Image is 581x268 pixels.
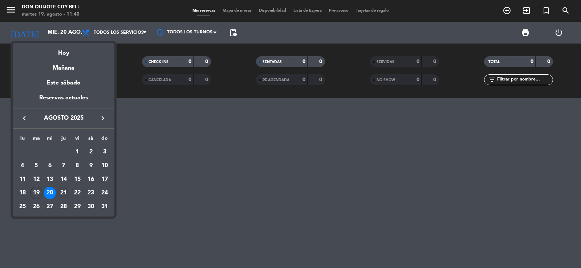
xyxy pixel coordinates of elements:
td: 13 de agosto de 2025 [43,173,57,186]
div: 23 [85,187,97,199]
td: AGO. [16,145,70,159]
td: 16 de agosto de 2025 [84,173,98,186]
td: 17 de agosto de 2025 [98,173,111,186]
button: keyboard_arrow_left [18,114,31,123]
div: 7 [57,160,70,172]
div: 6 [44,160,56,172]
td: 3 de agosto de 2025 [98,145,111,159]
td: 31 de agosto de 2025 [98,200,111,214]
td: 11 de agosto de 2025 [16,173,29,186]
div: 22 [71,187,84,199]
div: 13 [44,173,56,186]
div: 15 [71,173,84,186]
td: 21 de agosto de 2025 [57,186,70,200]
div: 31 [98,201,111,213]
div: 19 [30,187,42,199]
div: 25 [16,201,29,213]
i: keyboard_arrow_left [20,114,29,123]
th: lunes [16,134,29,145]
td: 26 de agosto de 2025 [29,200,43,214]
td: 5 de agosto de 2025 [29,159,43,173]
div: 9 [85,160,97,172]
td: 9 de agosto de 2025 [84,159,98,173]
div: 29 [71,201,84,213]
div: 4 [16,160,29,172]
td: 19 de agosto de 2025 [29,186,43,200]
td: 15 de agosto de 2025 [70,173,84,186]
td: 14 de agosto de 2025 [57,173,70,186]
div: Mañana [13,58,114,73]
td: 29 de agosto de 2025 [70,200,84,214]
td: 30 de agosto de 2025 [84,200,98,214]
div: Este sábado [13,73,114,93]
div: 12 [30,173,42,186]
td: 28 de agosto de 2025 [57,200,70,214]
td: 23 de agosto de 2025 [84,186,98,200]
td: 8 de agosto de 2025 [70,159,84,173]
td: 27 de agosto de 2025 [43,200,57,214]
div: 11 [16,173,29,186]
div: 10 [98,160,111,172]
div: 8 [71,160,84,172]
div: 16 [85,173,97,186]
div: 18 [16,187,29,199]
td: 4 de agosto de 2025 [16,159,29,173]
th: domingo [98,134,111,145]
div: 27 [44,201,56,213]
td: 20 de agosto de 2025 [43,186,57,200]
td: 22 de agosto de 2025 [70,186,84,200]
td: 18 de agosto de 2025 [16,186,29,200]
div: 20 [44,187,56,199]
div: 3 [98,146,111,158]
div: 30 [85,201,97,213]
div: Reservas actuales [13,93,114,108]
td: 25 de agosto de 2025 [16,200,29,214]
td: 7 de agosto de 2025 [57,159,70,173]
span: agosto 2025 [31,114,96,123]
div: Hoy [13,43,114,58]
th: miércoles [43,134,57,145]
div: 14 [57,173,70,186]
th: viernes [70,134,84,145]
div: 28 [57,201,70,213]
th: sábado [84,134,98,145]
td: 6 de agosto de 2025 [43,159,57,173]
td: 24 de agosto de 2025 [98,186,111,200]
td: 1 de agosto de 2025 [70,145,84,159]
td: 2 de agosto de 2025 [84,145,98,159]
td: 12 de agosto de 2025 [29,173,43,186]
div: 21 [57,187,70,199]
div: 1 [71,146,84,158]
td: 10 de agosto de 2025 [98,159,111,173]
div: 24 [98,187,111,199]
button: keyboard_arrow_right [96,114,109,123]
th: jueves [57,134,70,145]
th: martes [29,134,43,145]
div: 5 [30,160,42,172]
div: 17 [98,173,111,186]
i: keyboard_arrow_right [98,114,107,123]
div: 2 [85,146,97,158]
div: 26 [30,201,42,213]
